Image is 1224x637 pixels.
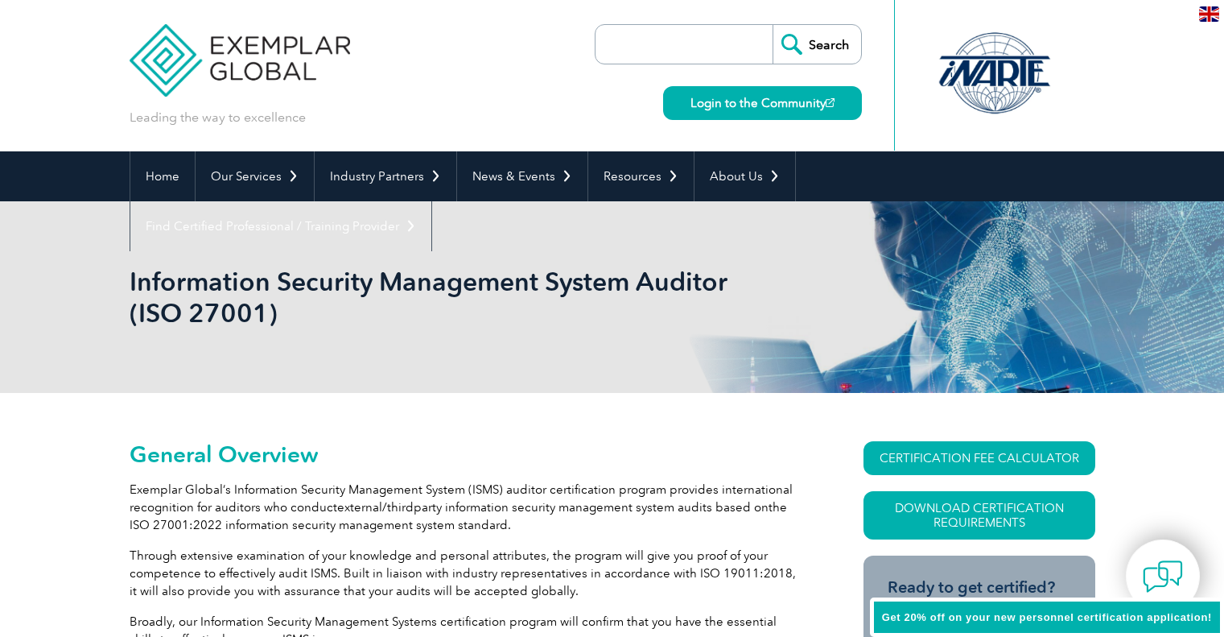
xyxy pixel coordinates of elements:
a: Industry Partners [315,151,456,201]
p: Through extensive examination of your knowledge and personal attributes, the program will give yo... [130,547,806,600]
span: party information security management system audits based on [414,500,769,515]
span: Get 20% off on your new personnel certification application! [882,611,1212,623]
a: Download Certification Requirements [863,491,1095,540]
input: Search [773,25,861,64]
p: Exemplar Global’s Information Security Management System (ISMS) auditor certification program pro... [130,481,806,534]
a: News & Events [457,151,587,201]
a: Find Certified Professional / Training Provider [130,201,431,251]
a: Resources [588,151,694,201]
a: Our Services [196,151,314,201]
img: contact-chat.png [1143,556,1183,597]
h2: General Overview [130,441,806,467]
a: Home [130,151,195,201]
img: open_square.png [826,98,835,107]
a: About Us [694,151,795,201]
p: Leading the way to excellence [130,109,306,126]
a: Login to the Community [663,86,862,120]
h3: Ready to get certified? [888,577,1071,598]
h1: Information Security Management System Auditor (ISO 27001) [130,266,748,329]
img: en [1199,6,1219,22]
span: external/third [337,500,414,515]
a: CERTIFICATION FEE CALCULATOR [863,441,1095,475]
